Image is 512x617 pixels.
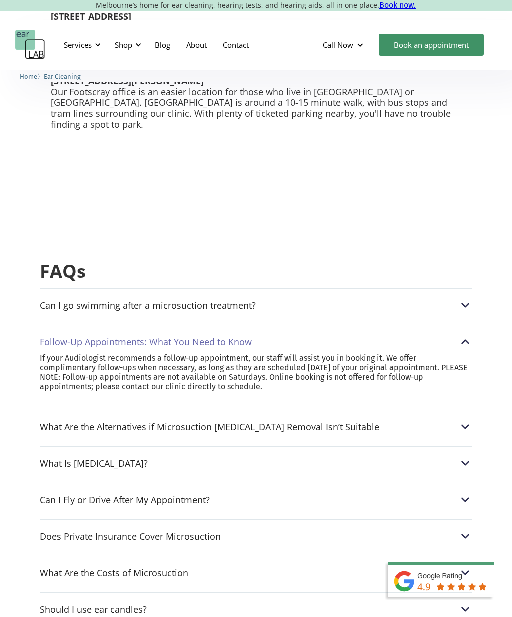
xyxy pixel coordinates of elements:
[379,34,484,56] a: Book an appointment
[459,420,472,433] img: What Are the Alternatives if Microsuction Earwax Removal Isn’t Suitable
[147,30,178,59] a: Blog
[40,458,148,468] div: What Is [MEDICAL_DATA]?
[40,300,256,310] div: Can I go swimming after a microsuction treatment?
[40,335,472,348] div: Follow-Up Appointments: What You Need to KnowFollow-Up Appointments: What You Need to Know
[20,73,37,80] span: Home
[215,30,257,59] a: Contact
[40,603,472,616] div: Should I use ear candles?Should I use ear candles?
[40,566,472,579] div: What Are the Costs of MicrosuctionWhat Are the Costs of Microsuction
[64,40,92,50] div: Services
[323,40,353,50] div: Call Now
[459,335,472,348] img: Follow-Up Appointments: What You Need to Know
[40,353,472,402] nav: Follow-Up Appointments: What You Need to KnowFollow-Up Appointments: What You Need to Know
[44,71,81,81] a: Ear Cleaning
[15,30,45,60] a: home
[40,337,252,347] div: Follow-Up Appointments: What You Need to Know
[459,493,472,506] img: Can I Fly or Drive After My Appointment?
[40,495,210,505] div: Can I Fly or Drive After My Appointment?
[51,10,131,22] strong: [STREET_ADDRESS]
[58,30,104,60] div: Services
[459,530,472,543] img: Does Private Insurance Cover Microsuction
[40,493,472,506] div: Can I Fly or Drive After My Appointment?Can I Fly or Drive After My Appointment?
[459,457,472,470] img: What Is Earwax?
[40,420,472,433] div: What Are the Alternatives if Microsuction [MEDICAL_DATA] Removal Isn’t SuitableWhat Are the Alter...
[20,71,44,82] li: 〉
[459,566,472,579] img: What Are the Costs of Microsuction
[40,457,472,470] div: What Is [MEDICAL_DATA]?What Is Earwax?
[109,30,144,60] div: Shop
[40,299,472,312] div: Can I go swimming after a microsuction treatment?Can I go swimming after a microsuction treatment?
[459,603,472,616] img: Should I use ear candles?
[44,73,81,80] span: Ear Cleaning
[178,30,215,59] a: About
[20,71,37,81] a: Home
[115,40,132,50] div: Shop
[459,299,472,312] img: Can I go swimming after a microsuction treatment?
[40,530,472,543] div: Does Private Insurance Cover MicrosuctionDoes Private Insurance Cover Microsuction
[40,353,472,392] p: If your Audiologist recommends a follow-up appointment, our staff will assist you in booking it. ...
[40,604,147,614] div: Should I use ear candles?
[40,260,472,283] h2: FAQs
[40,531,221,541] div: Does Private Insurance Cover Microsuction
[315,30,374,60] div: Call Now
[40,422,379,432] div: What Are the Alternatives if Microsuction [MEDICAL_DATA] Removal Isn’t Suitable
[40,568,188,578] div: What Are the Costs of Microsuction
